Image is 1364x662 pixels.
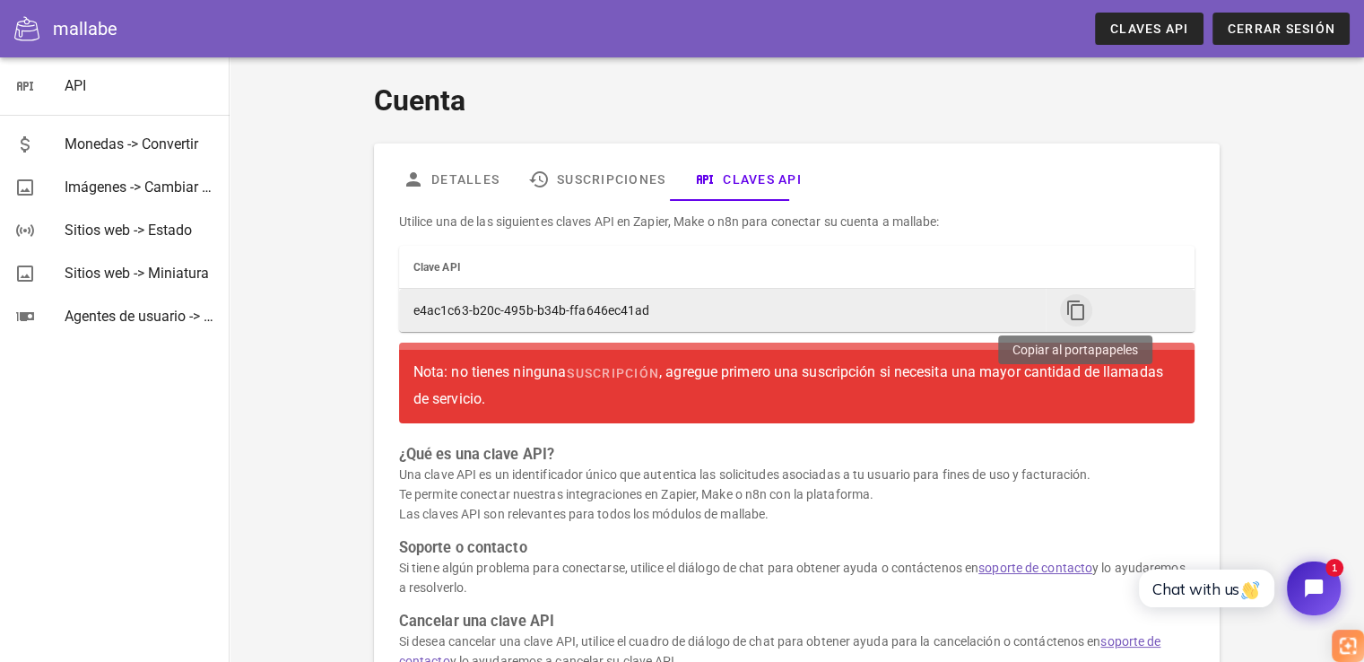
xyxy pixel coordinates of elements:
[566,357,659,389] a: suscripción
[399,634,1101,649] font: Si desea cancelar una clave API, utilice el cuadro de diálogo de chat para obtener ayuda para la ...
[413,363,566,380] font: Nota: no tienes ninguna
[413,303,650,318] font: e4ac1c63-b20c-495b-b34b-ffa646ec41ad
[1095,13,1203,45] a: Claves API
[399,487,873,501] font: Te permite conectar nuestras integraciones en Zapier, Make o n8n con la plataforma.
[399,539,527,556] font: Soporte o contacto
[399,613,554,630] font: Cancelar una clave API
[413,363,1163,407] font: , agregue primero una suscripción si necesita una mayor cantidad de llamadas de servicio.
[723,172,802,187] font: Claves API
[399,214,940,229] font: Utilice una de las siguientes claves API en Zapier, Make o n8n para conectar su cuenta a mallabe:
[413,261,461,274] font: Clave API
[399,467,1091,482] font: Una clave API es un identificador único que autentica las solicitudes asociadas a tu usuario para...
[399,246,1047,289] th: Clave API: Sin ordenar. Activar para ordenar en orden ascendente.
[65,308,256,325] font: Agentes de usuario -> Analizar
[399,561,978,575] font: Si tiene algún problema para conectarse, utilice el diálogo de chat para obtener ayuda o contácte...
[1228,22,1335,36] font: Cerrar sesión
[399,446,554,463] font: ¿Qué es una clave API?
[978,561,1092,575] a: soporte de contacto
[65,135,198,152] font: Monedas -> Convertir
[567,366,659,380] font: suscripción
[65,179,251,196] font: Imágenes -> Cambiar tamaño
[374,83,465,118] font: Cuenta
[399,507,769,521] font: Las claves API son relevantes para todos los módulos de mallabe.
[1212,13,1350,45] button: Cerrar sesión
[431,172,500,187] font: Detalles
[65,265,209,282] font: Sitios web -> Miniatura
[557,172,665,187] font: Suscripciones
[1119,546,1356,631] iframe: Chat de Tidio
[65,77,86,94] font: API
[53,18,117,39] font: mallabe
[1110,22,1189,36] font: Claves API
[65,222,192,239] font: Sitios web -> Estado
